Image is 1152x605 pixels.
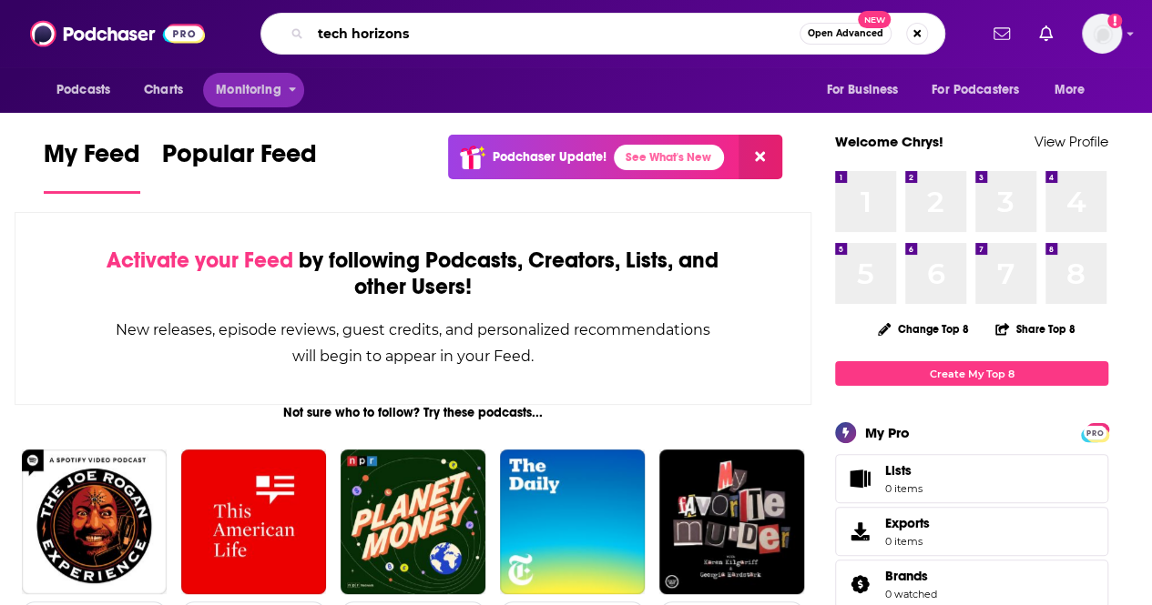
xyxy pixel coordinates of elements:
[1084,425,1106,439] a: PRO
[885,462,923,479] span: Lists
[1107,14,1122,28] svg: Add a profile image
[885,462,912,479] span: Lists
[56,77,110,103] span: Podcasts
[260,13,945,55] div: Search podcasts, credits, & more...
[44,73,134,107] button: open menu
[835,361,1108,386] a: Create My Top 8
[826,77,898,103] span: For Business
[500,449,645,594] img: The Daily
[986,18,1017,49] a: Show notifications dropdown
[341,449,485,594] img: Planet Money
[203,73,304,107] button: open menu
[659,449,804,594] img: My Favorite Murder with Karen Kilgariff and Georgia Hardstark
[885,568,928,584] span: Brands
[835,507,1108,556] a: Exports
[216,77,280,103] span: Monitoring
[132,73,194,107] a: Charts
[800,23,892,45] button: Open AdvancedNew
[841,519,878,544] span: Exports
[932,77,1019,103] span: For Podcasters
[614,145,724,170] a: See What's New
[1035,133,1108,150] a: View Profile
[885,515,930,531] span: Exports
[920,73,1045,107] button: open menu
[841,466,878,491] span: Lists
[107,247,719,300] div: by following Podcasts, Creators, Lists, and other Users!
[994,311,1076,347] button: Share Top 8
[44,138,140,180] span: My Feed
[22,449,167,594] img: The Joe Rogan Experience
[1082,14,1122,54] img: User Profile
[144,77,183,103] span: Charts
[885,535,930,548] span: 0 items
[885,568,937,584] a: Brands
[885,482,923,495] span: 0 items
[841,571,878,597] a: Brands
[835,454,1108,503] a: Lists
[835,133,943,150] a: Welcome Chrys!
[885,588,937,600] a: 0 watched
[311,19,800,48] input: Search podcasts, credits, & more...
[1082,14,1122,54] span: Logged in as chrysvurgese
[15,405,811,420] div: Not sure who to follow? Try these podcasts...
[44,138,140,194] a: My Feed
[858,11,891,28] span: New
[1055,77,1086,103] span: More
[493,149,607,165] p: Podchaser Update!
[1084,426,1106,439] span: PRO
[813,73,921,107] button: open menu
[107,247,293,274] span: Activate your Feed
[181,449,326,594] img: This American Life
[1042,73,1108,107] button: open menu
[30,16,205,51] img: Podchaser - Follow, Share and Rate Podcasts
[1082,14,1122,54] button: Show profile menu
[162,138,317,180] span: Popular Feed
[162,138,317,194] a: Popular Feed
[867,318,980,340] button: Change Top 8
[107,317,719,369] div: New releases, episode reviews, guest credits, and personalized recommendations will begin to appe...
[1032,18,1060,49] a: Show notifications dropdown
[808,29,883,38] span: Open Advanced
[865,424,910,441] div: My Pro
